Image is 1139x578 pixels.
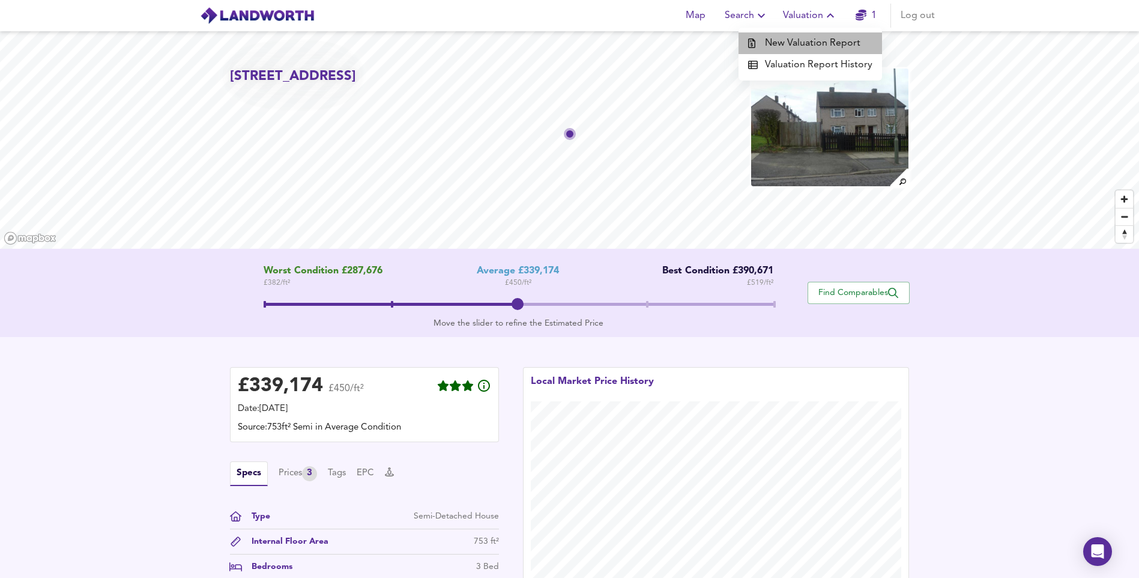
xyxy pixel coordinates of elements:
span: Find Comparables [814,287,903,299]
div: Semi-Detached House [414,510,499,523]
button: Tags [328,467,346,480]
div: Date: [DATE] [238,403,491,416]
a: Mapbox homepage [4,231,56,245]
span: Valuation [783,7,838,24]
div: Bedrooms [242,561,292,573]
img: logo [200,7,315,25]
button: Specs [230,461,268,486]
span: £ 450 / ft² [505,277,531,289]
span: Map [681,7,710,24]
div: 3 Bed [476,561,499,573]
div: £ 339,174 [238,377,323,395]
button: Prices3 [279,466,317,481]
img: property [750,67,909,187]
a: 1 [856,7,877,24]
button: Reset bearing to north [1116,225,1133,243]
div: 753 ft² [474,535,499,548]
div: Move the slider to refine the Estimated Price [264,317,773,329]
button: Zoom out [1116,208,1133,225]
h2: [STREET_ADDRESS] [230,67,356,86]
span: Reset bearing to north [1116,226,1133,243]
div: Internal Floor Area [242,535,328,548]
a: Valuation Report History [739,54,882,76]
a: New Valuation Report [739,32,882,54]
button: Valuation [778,4,842,28]
span: Log out [901,7,935,24]
span: £450/ft² [328,384,364,401]
button: Map [677,4,715,28]
div: Prices [279,466,317,481]
span: £ 519 / ft² [747,277,773,289]
span: £ 382 / ft² [264,277,382,289]
button: Find Comparables [808,282,910,304]
div: Average £339,174 [477,266,559,277]
div: Type [242,510,270,523]
img: search [889,167,910,188]
button: Search [720,4,773,28]
div: Open Intercom Messenger [1083,537,1112,566]
div: Local Market Price History [531,375,654,401]
div: Best Condition £390,671 [653,266,773,277]
button: Zoom in [1116,190,1133,208]
div: 3 [302,466,317,481]
button: Log out [896,4,940,28]
span: Worst Condition £287,676 [264,266,382,277]
div: Source: 753ft² Semi in Average Condition [238,421,491,434]
button: 1 [847,4,886,28]
button: EPC [357,467,374,480]
span: Search [725,7,769,24]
